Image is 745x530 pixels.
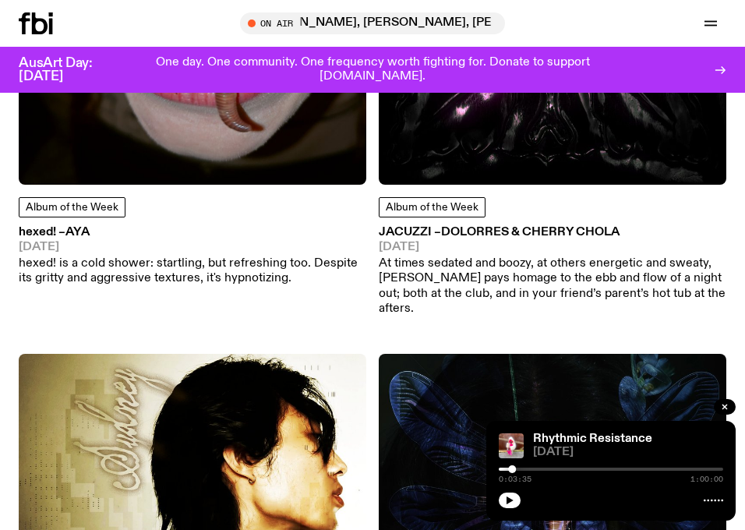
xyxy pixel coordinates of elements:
[65,226,90,238] span: aya
[441,226,620,238] span: DoloRRes & cherry chola
[379,227,726,316] a: JACUZZI –DoloRRes & cherry chola[DATE]At times sedated and boozy, at others energetic and sweaty,...
[26,202,118,213] span: Album of the Week
[19,227,366,238] h3: hexed! –
[19,227,366,287] a: hexed! –aya[DATE]hexed! is a cold shower: startling, but refreshing too. Despite its gritty and a...
[131,56,614,83] p: One day. One community. One frequency worth fighting for. Donate to support [DOMAIN_NAME].
[690,475,723,483] span: 1:00:00
[19,57,118,83] h3: AusArt Day: [DATE]
[533,447,723,458] span: [DATE]
[379,197,485,217] a: Album of the Week
[240,12,505,34] button: On AirThe Playlist / [PERSON_NAME]'s Last Playlist :'( w/ [PERSON_NAME], [PERSON_NAME], [PERSON_N...
[379,242,726,253] span: [DATE]
[19,197,125,217] a: Album of the Week
[499,433,524,458] img: Attu crouches on gravel in front of a brown wall. They are wearing a white fur coat with a hood, ...
[19,256,366,286] p: hexed! is a cold shower: startling, but refreshing too. Despite its gritty and aggressive texture...
[379,227,726,238] h3: JACUZZI –
[533,433,652,445] a: Rhythmic Resistance
[386,202,478,213] span: Album of the Week
[19,242,366,253] span: [DATE]
[379,256,726,316] p: At times sedated and boozy, at others energetic and sweaty, [PERSON_NAME] pays homage to the ebb ...
[499,475,531,483] span: 0:03:35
